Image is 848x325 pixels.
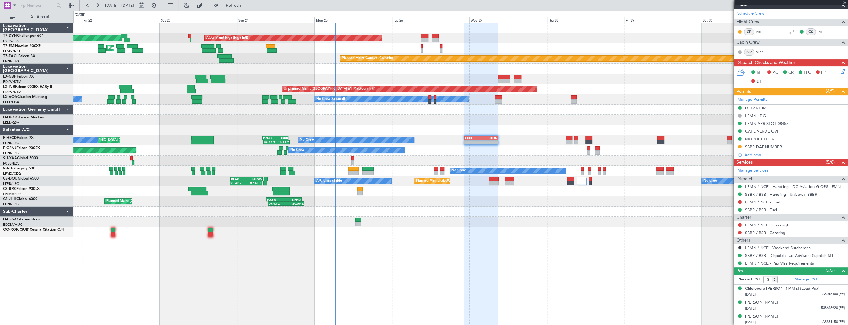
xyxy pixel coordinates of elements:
[745,121,788,126] div: LFMN ARR SLOT 0845z
[3,75,34,79] a: LX-GBHFalcon 7X
[745,261,814,266] a: LFMN / NCE - Pax Visa Requirements
[757,79,762,85] span: DP
[246,177,262,181] div: EGGW
[3,197,16,201] span: CS-JHH
[82,17,160,23] div: Fri 22
[737,11,764,17] a: Schedule Crew
[757,70,762,76] span: MF
[624,17,702,23] div: Fri 29
[737,97,767,103] a: Manage Permits
[3,151,19,156] a: LFPB/LBG
[3,218,41,221] a: D-CESACitation Bravo
[3,228,30,232] span: OO-ROK (SUB)
[267,198,284,201] div: EGGW
[3,167,35,170] a: 9H-LPZLegacy 500
[3,79,21,84] a: EDLW/DTM
[3,228,64,232] a: OO-ROK (SUB)Cessna Citation CJ4
[737,88,751,95] span: Permits
[3,146,40,150] a: F-GPNJFalcon 900EX
[745,314,778,320] div: [PERSON_NAME]
[788,70,794,76] span: CR
[756,49,770,55] a: GDA
[3,182,19,186] a: LFPB/LBG
[284,198,301,201] div: KRNO
[745,144,782,149] div: SBBR DAT NUMBER
[822,292,845,297] span: AS015488 (PP)
[804,70,811,76] span: FFC
[822,319,845,325] span: AS381150 (PP)
[237,17,315,23] div: Sun 24
[3,141,19,145] a: LFPB/LBG
[826,267,835,274] span: (3/3)
[3,116,16,119] span: D-IJHO
[3,192,22,196] a: DNMM/LOS
[3,44,15,48] span: T7-EMI
[737,168,768,174] a: Manage Services
[737,276,761,283] label: Planned PAX
[284,84,375,94] div: Unplanned Maint [GEOGRAPHIC_DATA] (Al Maktoum Intl)
[3,85,15,89] span: LX-INB
[106,197,204,206] div: Planned Maint [GEOGRAPHIC_DATA] ([GEOGRAPHIC_DATA])
[3,75,17,79] span: LX-GBH
[269,202,286,205] div: 09:43 Z
[3,34,44,38] a: T7-DYNChallenger 604
[745,207,777,212] a: SBBR / BSB - Fuel
[392,17,469,23] div: Tue 26
[3,136,34,140] a: F-HECDFalcon 7X
[745,292,756,297] span: [DATE]
[481,136,497,140] div: LFMN
[465,136,481,140] div: SBBR
[3,54,18,58] span: T7-EAGL
[19,1,54,10] input: Trip Number
[231,177,246,181] div: KLAX
[3,202,19,207] a: LFPB/LBG
[745,129,779,134] div: CAPE VERDE OVF
[160,17,237,23] div: Sat 23
[7,12,67,22] button: All Aircraft
[3,120,19,125] a: LELL/QSA
[745,230,785,235] a: SBBR / BSB - Catering
[737,19,759,26] span: Flight Crew
[3,95,17,99] span: LX-AOA
[290,146,304,155] div: No Crew
[794,276,818,283] a: Manage PAX
[246,181,261,185] div: 07:43 Z
[3,177,39,181] a: CS-DOUGlobal 6500
[230,181,246,185] div: 21:49 Z
[737,39,760,46] span: Cabin Crew
[745,184,841,189] a: LFMN / NCE - Handling - DC Aviation-G-OPS LFMN
[745,253,833,258] a: SBBR / BSB - Dispatch - JetAdvisor Dispatch MT
[745,192,817,197] a: SBBR / BSB - Handling - Universal SBBR
[108,44,144,53] div: Planned Maint Chester
[481,140,497,144] div: -
[451,166,466,175] div: No Crew
[3,167,15,170] span: 9H-LPZ
[756,29,770,35] a: PBS
[220,3,246,8] span: Refresh
[821,306,845,311] span: 538646920 (PP)
[211,1,248,11] button: Refresh
[737,176,754,183] span: Dispatch
[264,140,276,144] div: 08:16 Z
[105,3,134,8] span: [DATE] - [DATE]
[737,59,795,66] span: Dispatch Checks and Weather
[3,34,17,38] span: T7-DYN
[744,28,754,35] div: CP
[737,267,743,275] span: Pax
[3,59,19,64] a: LFPB/LBG
[469,17,547,23] div: Wed 27
[745,245,811,250] a: LFMN / NCE - Weekend Surcharges
[3,49,21,53] a: LFMN/NCE
[745,136,776,142] div: MOROCCO OVF
[745,306,756,311] span: [DATE]
[286,202,303,205] div: 20:50 Z
[744,49,754,56] div: ISP
[3,156,38,160] a: 9H-YAAGlobal 5000
[817,29,831,35] a: PHL
[821,70,826,76] span: FP
[416,176,513,186] div: Planned Maint [GEOGRAPHIC_DATA] ([GEOGRAPHIC_DATA])
[3,100,19,105] a: LELL/QSA
[314,17,392,23] div: Mon 25
[3,95,47,99] a: LX-AOACitation Mustang
[3,161,19,166] a: FCBB/BZV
